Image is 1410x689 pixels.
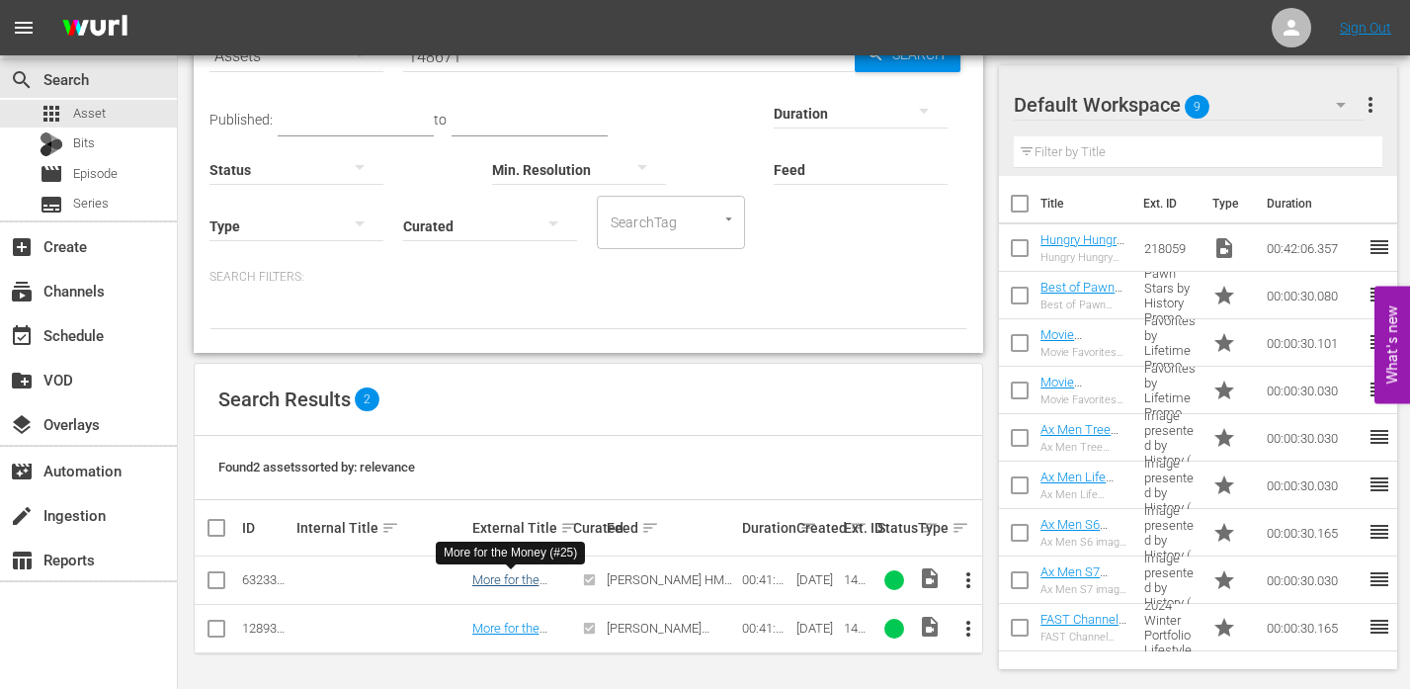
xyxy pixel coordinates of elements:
td: 00:00:30.030 [1259,462,1368,509]
button: more_vert [945,557,992,604]
span: [PERSON_NAME] Flipping Nation [607,621,709,650]
td: 00:42:06.357 [1259,224,1368,272]
button: Open [719,210,738,228]
div: Movie Favorites by Lifetime Promo 30 [1040,393,1128,406]
span: to [434,112,447,128]
td: 00:00:30.080 [1259,272,1368,319]
span: Ingestion [10,504,34,528]
span: reorder [1368,330,1391,354]
td: 00:00:30.030 [1259,367,1368,414]
a: Ax Men Tree image presented by History ( New logo) 30 [1040,422,1119,496]
div: Feed [607,516,736,540]
div: More for the Money (#25) [444,545,577,561]
span: more_vert [956,568,980,592]
td: FAST Channel Miscellaneous 2024 Winter Portfolio Lifestyle Cross Channel [PERSON_NAME] [1136,604,1204,651]
span: reorder [1368,425,1391,449]
div: 128934562 [242,621,290,636]
span: Promo [1212,426,1236,450]
span: [PERSON_NAME] HMN ANY-FORM AETV [607,572,733,602]
span: Bits [73,133,95,153]
div: Ext. ID [844,520,871,536]
div: Ax Men S7 image presented by History ( New logo) 30 [1040,583,1128,596]
div: Ax Men S6 image presented by History ( New logo) 30 [1040,536,1128,549]
button: more_vert [945,605,992,652]
th: Type [1201,176,1255,231]
span: more_vert [1359,93,1382,117]
span: Found 2 assets sorted by: relevance [218,460,415,474]
span: Create [10,235,34,259]
span: reorder [1368,567,1391,591]
span: reorder [1368,283,1391,306]
div: 63233600 [242,572,290,587]
a: Hungry Hungry Pickers [1040,232,1124,262]
div: Hungry Hungry Pickers [1040,251,1128,264]
span: Video [1212,236,1236,260]
div: Assets [209,29,383,84]
td: 00:00:30.101 [1259,319,1368,367]
span: Promo [1212,568,1236,592]
span: Episode [40,162,63,186]
span: Overlays [10,413,34,437]
a: Ax Men S6 image presented by History ( New logo) 30 [1040,517,1116,591]
div: ID [242,520,290,536]
span: 9 [1185,86,1209,128]
div: Created [796,516,838,540]
span: sort [641,519,659,537]
div: FAST Channel Miscellaneous 2024 Winter Portfolio Lifestyle Cross Channel [PERSON_NAME] [1040,631,1128,644]
div: Type [918,516,939,540]
span: reorder [1368,615,1391,639]
td: Movie Favorites by Lifetime Promo 30 [1136,367,1204,414]
a: Movie Favorites by Lifetime Promo 30 [1040,375,1127,434]
span: reorder [1368,473,1391,496]
span: reorder [1368,378,1391,401]
div: Movie Favorites by Lifetime Promo 30 [1040,346,1128,359]
span: Asset [40,102,63,126]
span: Published: [209,112,273,128]
th: Ext. ID [1131,176,1200,231]
td: Ax Men Life Image presented by History ( New logo) 30 [1136,462,1204,509]
div: [DATE] [796,621,838,636]
span: Promo [1212,521,1236,545]
div: [DATE] [796,572,838,587]
p: Search Filters: [209,269,967,286]
td: 00:00:30.030 [1259,414,1368,462]
span: Search [10,68,34,92]
span: VOD [10,369,34,392]
button: more_vert [1359,81,1382,129]
span: Automation [10,460,34,483]
span: 2 [355,388,379,411]
div: Best of Pawn Stars [PERSON_NAME] 30 [1040,299,1128,311]
div: Ax Men Tree image presented by History ( New logo) 30 [1040,441,1128,454]
td: 218059 [1136,224,1204,272]
th: Duration [1255,176,1373,231]
span: Video [918,566,942,590]
td: Ax Men Tree image presented by History ( New logo) 30 [1136,414,1204,462]
div: Status [877,516,912,540]
a: Ax Men S7 image presented by History ( New logo) 30 [1040,564,1116,639]
span: 148671 [844,572,871,602]
span: Series [40,193,63,216]
span: Reports [10,549,34,572]
a: More for the Money (#25) [472,572,547,602]
button: Open Feedback Widget [1374,286,1410,403]
span: Episode [73,164,118,184]
th: Title [1040,176,1131,231]
div: Curated [573,520,601,536]
span: Promo [1212,379,1236,402]
span: sort [560,519,578,537]
a: Ax Men Life Image presented by History ( New logo) 30 [1040,470,1116,544]
span: event_available [10,324,34,348]
td: Movie Favorites by Lifetime Promo 30 [1136,319,1204,367]
span: menu [12,16,36,40]
div: External Title [472,516,568,540]
span: more_vert [956,617,980,641]
span: sort [381,519,399,537]
span: Promo [1212,616,1236,640]
span: Asset [73,104,106,124]
a: Movie Favorites by Lifetime Promo 30 [1040,327,1127,387]
span: Series [73,194,109,214]
td: 00:00:30.030 [1259,557,1368,604]
div: Default Workspace [1014,77,1364,132]
td: Best of Pawn Stars by History Promo 30 [1136,272,1204,319]
td: 00:00:30.165 [1259,509,1368,557]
